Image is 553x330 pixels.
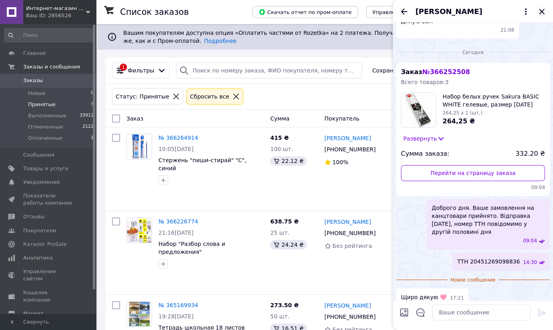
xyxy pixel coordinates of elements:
span: 273.50 ₴ [270,302,299,308]
span: [PHONE_NUMBER] [325,230,376,236]
span: Оплаченные [28,135,62,142]
span: Главная [23,50,46,57]
span: Доброго дня. Ваше замовлення на канцтовари прийнято. Відправка [DATE], номер ТТН повідомимо у дру... [432,204,545,236]
a: Перейти на страницу заказа [401,165,545,181]
div: 12.10.2025 [396,48,550,56]
span: 10:05[DATE] [158,146,194,152]
span: 09:04 12.10.2025 [523,237,537,244]
a: Фото товару [126,134,152,159]
a: Фото товару [126,301,152,327]
span: Выполненные [28,112,66,119]
span: Товары и услуги [23,165,68,172]
span: 09:04 12.10.2025 [401,184,545,191]
span: Отзывы [23,213,44,220]
div: 24.24 ₴ [270,240,307,250]
span: [PHONE_NUMBER] [325,314,376,320]
span: Сумма [270,115,289,122]
span: 3 [91,101,94,108]
a: [PERSON_NAME] [325,218,371,226]
span: Маркет [23,310,44,317]
button: Скачать отчет по пром-оплате [252,6,358,18]
input: Поиск по номеру заказа, ФИО покупателя, номеру телефона, Email, номеру накладной [176,62,362,78]
span: 14:30 12.10.2025 [523,259,537,266]
span: Управление статусами [373,9,435,15]
span: 2122 [82,123,94,131]
span: Сообщения [23,151,54,159]
span: Сумма заказа: [401,149,449,159]
div: 22.12 ₴ [270,156,307,166]
span: 332.20 ₴ [516,149,545,159]
span: Кошелек компании [23,289,74,304]
button: Назад [399,7,409,16]
a: Фото товару [126,217,152,243]
div: Сбросить все [188,92,231,101]
span: Новые [28,90,46,97]
div: Статус: Принятые [114,92,171,101]
img: Фото товару [127,218,152,243]
span: Сегодня [459,49,487,56]
span: Скачать отчет по пром-оплате [258,8,352,16]
a: № 366226774 [158,218,198,225]
button: Управление статусами [366,6,442,18]
span: Принятые [28,101,56,108]
span: Отмененные [28,123,63,131]
a: [PERSON_NAME] [325,134,371,142]
span: Показатели работы компании [23,192,74,207]
span: Всего товаров: 3 [401,79,449,85]
span: 33912 [80,112,94,119]
a: Набор "Разбор слова и предложения" [158,241,225,255]
span: Заказ [126,115,143,122]
span: Покупатели [23,227,56,234]
span: Набор белых ручек Sakura BASIC WHITE гелевые, размер [DATE] (Royal Talens) [443,93,545,109]
span: 21:16[DATE] [158,229,194,236]
span: 19:28[DATE] [158,313,194,320]
span: Щиро дякую 🩷 [401,293,447,302]
input: Поиск [4,28,94,42]
span: № 366252508 [422,68,470,76]
span: 50 шт. [270,313,289,320]
button: Развернуть [401,134,447,143]
span: Покупатель [325,115,360,122]
span: Вашим покупателям доступна опция «Оплатить частями от Rozetka» на 2 платежа. Получайте новые зака... [123,30,522,44]
span: 25 шт. [270,229,289,236]
span: Каталог ProSale [23,241,66,248]
img: Фото товару [127,134,152,159]
img: 6246074288_w100_h100_nabor-belyh-ruchek.jpg [401,93,436,127]
span: Сохраненные фильтры: [372,66,442,74]
span: 100% [333,159,349,165]
span: Новое сообщение [447,277,499,284]
span: 17:21 12.10.2025 [450,295,464,302]
span: 100 шт. [270,146,293,152]
span: Фильтры [128,66,154,74]
span: Аналитика [23,254,53,262]
button: Закрыть [537,7,547,16]
span: Без рейтинга [333,243,372,249]
a: № 366264914 [158,135,198,141]
span: Уведомления [23,179,60,186]
span: Заказы и сообщения [23,63,80,70]
span: Заказ [401,68,470,76]
button: [PERSON_NAME] [415,6,531,17]
span: 264,25 ₴ [443,117,475,125]
div: Ваш ID: 2856526 [26,12,96,19]
span: ТТН 20451269098836 [457,258,520,266]
a: Стержень "пиши-стирай" "С", синий [158,157,246,171]
h1: Список заказов [120,7,189,17]
span: 415 ₴ [270,135,289,141]
span: Управление сайтом [23,268,74,282]
span: Заказы [23,77,43,84]
a: Подробнее [204,38,236,44]
a: [PERSON_NAME] [325,302,371,310]
span: 638.75 ₴ [270,218,299,225]
span: 1 [91,135,94,142]
span: Интернет-магазин NikopoL - канцтовары для школы и офиса [26,5,86,12]
span: [PERSON_NAME] [415,6,482,17]
a: № 365169934 [158,302,198,308]
button: Открыть шаблоны ответов [415,307,426,318]
span: [PHONE_NUMBER] [325,146,376,153]
img: Фото товару [127,302,152,326]
span: 264,25 x 1 (шт.) [443,110,482,116]
span: 21:08 15.05.2025 [501,27,515,34]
